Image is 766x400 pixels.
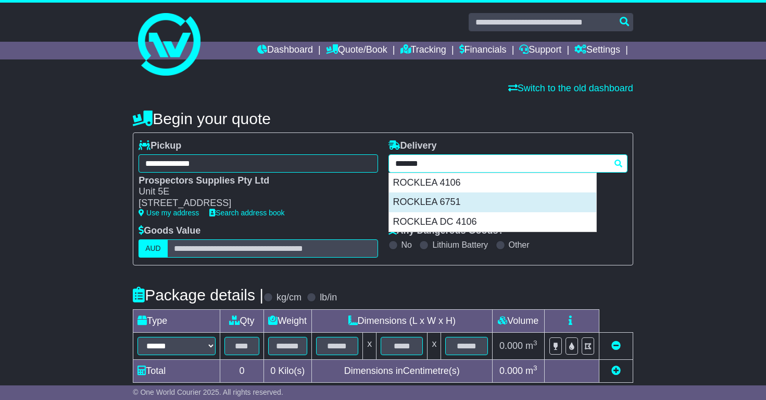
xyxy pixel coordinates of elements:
[499,366,523,376] span: 0.000
[133,286,263,304] h4: Package details |
[388,154,627,173] typeahead: Please provide city
[220,309,264,332] td: Qty
[139,186,367,198] div: Unit 5E
[508,83,633,93] a: Switch to the old dashboard
[525,341,537,351] span: m
[220,359,264,382] td: 0
[320,292,337,304] label: lb/in
[133,359,220,382] td: Total
[401,240,412,250] label: No
[432,240,488,250] label: Lithium Battery
[263,309,311,332] td: Weight
[270,366,275,376] span: 0
[400,42,446,59] a: Tracking
[133,110,633,127] h4: Begin your quote
[499,341,523,351] span: 0.000
[257,42,313,59] a: Dashboard
[533,364,537,372] sup: 3
[363,332,376,359] td: x
[311,309,492,332] td: Dimensions (L x W x H)
[389,192,596,212] div: ROCKLEA 6751
[611,366,621,376] a: Add new item
[311,359,492,382] td: Dimensions in Centimetre(s)
[389,212,596,232] div: ROCKLEA DC 4106
[133,388,283,396] span: © One World Courier 2025. All rights reserved.
[389,173,596,193] div: ROCKLEA 4106
[277,292,302,304] label: kg/cm
[428,332,441,359] td: x
[388,140,437,152] label: Delivery
[509,240,530,250] label: Other
[263,359,311,382] td: Kilo(s)
[574,42,620,59] a: Settings
[459,42,507,59] a: Financials
[519,42,561,59] a: Support
[139,209,199,217] a: Use my address
[139,225,200,237] label: Goods Value
[326,42,387,59] a: Quote/Book
[492,309,544,332] td: Volume
[139,198,367,209] div: [STREET_ADDRESS]
[525,366,537,376] span: m
[611,341,621,351] a: Remove this item
[533,339,537,347] sup: 3
[139,140,181,152] label: Pickup
[139,175,367,187] div: Prospectors Supplies Pty Ltd
[133,309,220,332] td: Type
[209,209,284,217] a: Search address book
[139,239,168,258] label: AUD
